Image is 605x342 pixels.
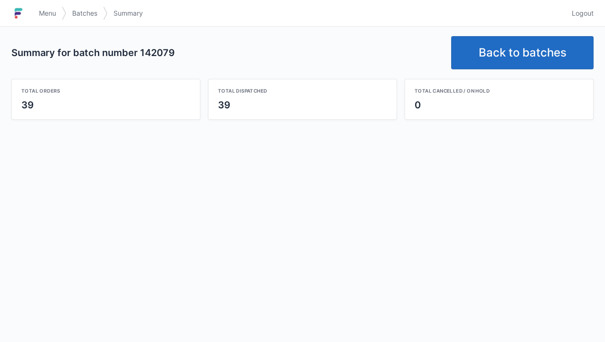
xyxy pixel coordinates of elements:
img: svg> [62,2,66,25]
span: Logout [572,9,594,18]
div: Total dispatched [218,87,387,95]
a: Back to batches [451,36,594,69]
span: Menu [39,9,56,18]
a: Batches [66,5,103,22]
img: svg> [103,2,108,25]
div: Total orders [21,87,190,95]
a: Logout [566,5,594,22]
a: Summary [108,5,149,22]
img: logo-small.jpg [11,6,26,21]
div: 39 [21,98,190,112]
div: 39 [218,98,387,112]
span: Summary [113,9,143,18]
span: Batches [72,9,97,18]
a: Menu [33,5,62,22]
div: 0 [415,98,584,112]
div: Total cancelled / on hold [415,87,584,95]
h2: Summary for batch number 142079 [11,46,444,59]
